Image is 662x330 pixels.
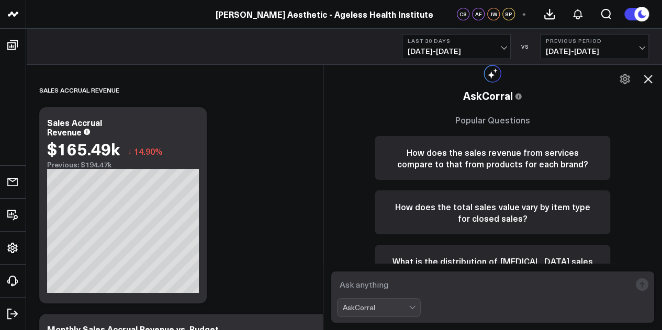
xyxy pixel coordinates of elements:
b: Previous Period [546,38,643,44]
button: How does the sales revenue from services compare to that from products for each brand? [375,136,610,180]
span: 14.90% [134,145,163,157]
a: [PERSON_NAME] Aesthetic - Ageless Health Institute [216,8,433,20]
button: How does the total sales value vary by item type for closed sales? [375,190,610,234]
div: AF [472,8,485,20]
span: ↓ [128,144,132,158]
div: Sales Accrual Revenue [47,117,102,138]
div: $165.49k [47,139,120,158]
button: What is the distribution of [MEDICAL_DATA] sales among different vendors at Ageless Remedies of R... [375,245,610,300]
div: Previous: $194.47k [47,161,199,169]
div: VS [516,43,535,50]
div: AskCorral [343,303,409,312]
button: Last 30 Days[DATE]-[DATE] [402,34,511,59]
button: + [518,8,530,20]
span: + [522,10,526,18]
span: AskCorral [463,88,512,104]
span: [DATE] - [DATE] [408,47,505,55]
h3: Popular Questions [375,114,610,126]
div: CS [457,8,469,20]
b: Last 30 Days [408,38,505,44]
div: Sales Accrual Revenue [39,78,119,102]
span: [DATE] - [DATE] [546,47,643,55]
div: SP [502,8,515,20]
button: Previous Period[DATE]-[DATE] [540,34,649,59]
div: JW [487,8,500,20]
